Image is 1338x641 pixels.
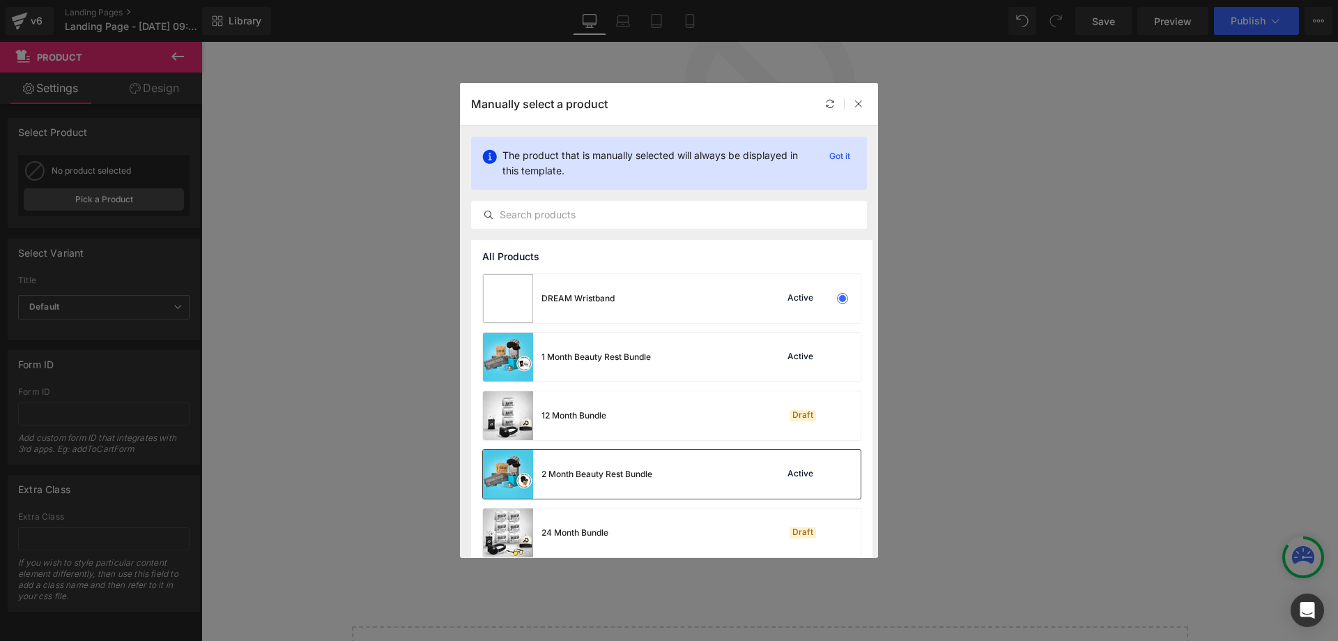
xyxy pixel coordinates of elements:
[483,508,533,557] img: product-img
[483,274,533,323] img: product-img
[790,410,816,421] div: Draft
[541,351,651,363] div: 1 Month Beauty Rest Bundle
[555,442,580,462] span: 0.00
[541,409,606,422] div: 12 Month Bundle
[505,420,631,437] a: DREAM Wristband
[785,352,816,363] div: Active
[11,536,111,588] iframe: Marketing Popup
[471,97,608,111] p: Manually select a product
[483,333,533,382] img: product-img
[472,206,866,223] input: Search products
[502,148,813,179] p: The product that is manually selected will always be displayed in this template.
[541,292,615,305] div: DREAM Wristband
[541,468,652,481] div: 2 Month Beauty Rest Bundle
[824,148,856,165] p: Got it
[790,527,816,538] div: Draft
[483,450,533,499] img: product-img
[785,293,816,304] div: Active
[785,469,816,480] div: Active
[471,240,872,273] div: All Products
[516,461,621,494] button: Add To Cart
[1291,594,1324,627] div: Open Intercom Messenger
[483,391,533,440] img: product-img
[541,527,608,539] div: 24 Month Bundle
